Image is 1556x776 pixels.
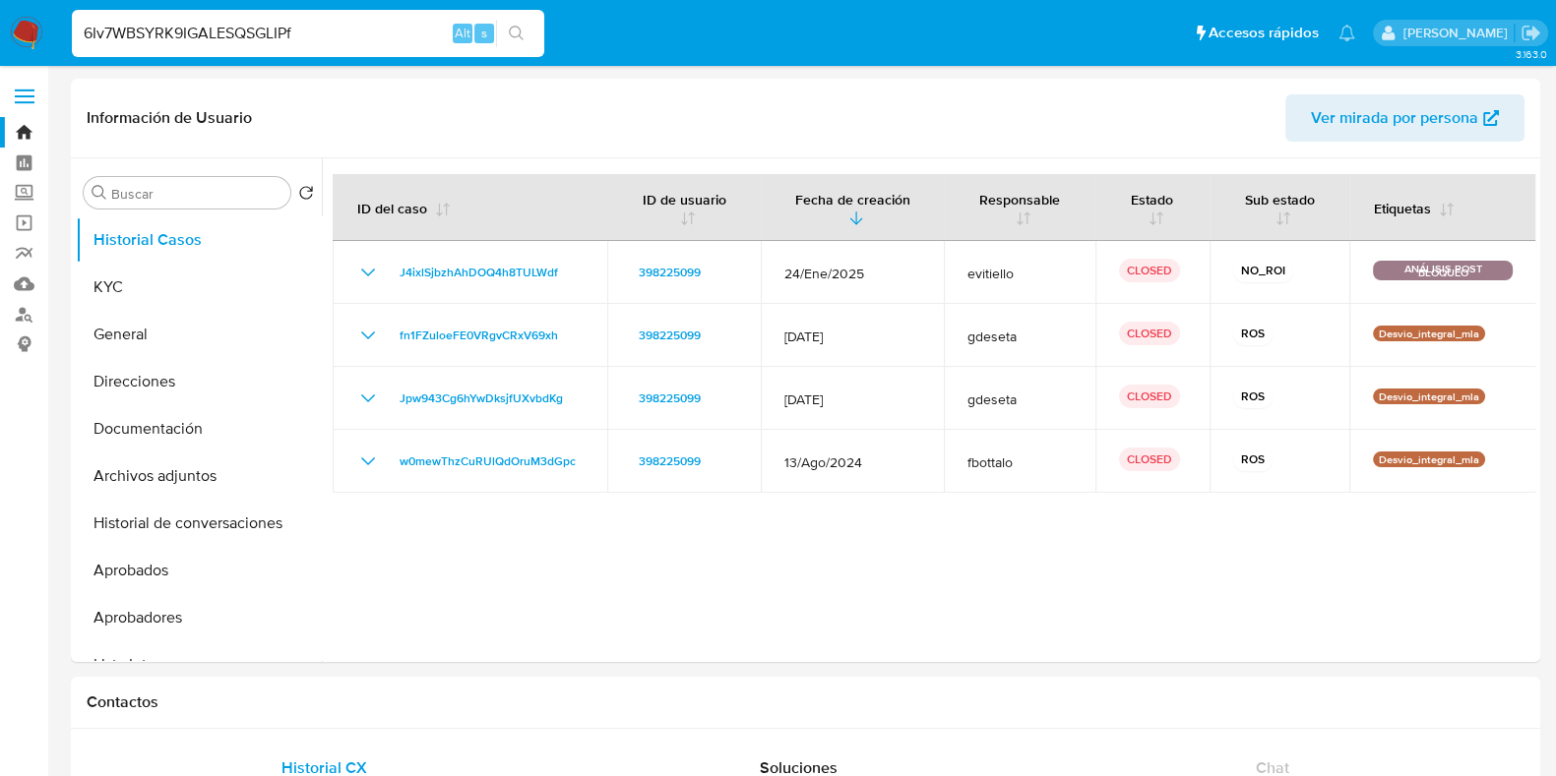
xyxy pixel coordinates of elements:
[76,216,322,264] button: Historial Casos
[481,24,487,42] span: s
[76,594,322,641] button: Aprobadores
[87,108,252,128] h1: Información de Usuario
[1338,25,1355,41] a: Notificaciones
[76,500,322,547] button: Historial de conversaciones
[76,547,322,594] button: Aprobados
[496,20,536,47] button: search-icon
[76,405,322,452] button: Documentación
[1311,94,1478,142] span: Ver mirada por persona
[76,358,322,405] button: Direcciones
[76,264,322,311] button: KYC
[76,311,322,358] button: General
[76,641,322,688] button: Lista Interna
[72,21,544,46] input: Buscar usuario o caso...
[455,24,470,42] span: Alt
[92,185,107,201] button: Buscar
[1402,24,1514,42] p: julieta.rodriguez@mercadolibre.com
[76,452,322,500] button: Archivos adjuntos
[111,185,282,203] input: Buscar
[298,185,314,207] button: Volver al orden por defecto
[1285,94,1525,142] button: Ver mirada por persona
[1209,23,1319,43] span: Accesos rápidos
[87,692,1525,712] h1: Contactos
[1521,23,1541,43] a: Salir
